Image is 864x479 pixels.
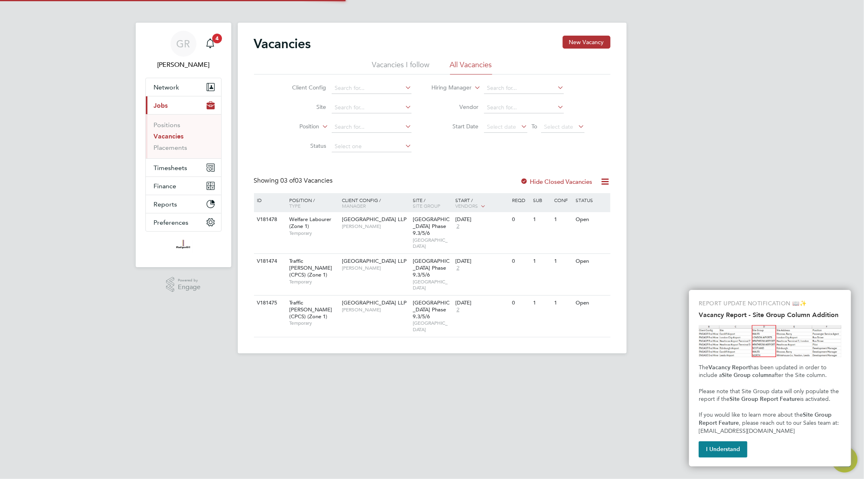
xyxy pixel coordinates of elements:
[154,219,189,226] span: Preferences
[432,103,478,111] label: Vendor
[289,258,332,278] span: Traffic [PERSON_NAME] (CPCS) (Zone 1)
[484,102,564,113] input: Search for...
[510,193,531,207] div: Reqd
[178,277,201,284] span: Powered by
[279,142,326,149] label: Status
[283,193,340,213] div: Position /
[553,254,574,269] div: 1
[212,34,222,43] span: 4
[450,60,492,75] li: All Vacancies
[289,299,332,320] span: Traffic [PERSON_NAME] (CPCS) (Zone 1)
[136,23,231,267] nav: Main navigation
[453,193,510,213] div: Start /
[154,83,179,91] span: Network
[254,177,335,185] div: Showing
[281,177,295,185] span: 03 of
[521,178,593,185] label: Hide Closed Vacancies
[531,212,552,227] div: 1
[772,372,827,379] span: after the Site column.
[411,193,453,213] div: Site /
[413,279,451,291] span: [GEOGRAPHIC_DATA]
[699,411,803,418] span: If you would like to learn more about the
[413,299,450,320] span: [GEOGRAPHIC_DATA] Phase 9.3/5/6
[413,320,451,332] span: [GEOGRAPHIC_DATA]
[174,240,192,253] img: madigangill-logo-retina.png
[553,193,574,207] div: Conf
[342,265,409,271] span: [PERSON_NAME]
[154,121,181,129] a: Positions
[531,296,552,311] div: 1
[289,279,338,285] span: Temporary
[455,265,461,272] span: 2
[510,296,531,311] div: 0
[154,132,184,140] a: Vacancies
[413,202,440,209] span: Site Group
[510,212,531,227] div: 0
[553,212,574,227] div: 1
[177,38,190,49] span: GR
[800,396,830,402] span: is activated.
[289,216,331,230] span: Welfare Labourer (Zone 1)
[154,200,177,208] span: Reports
[154,164,188,172] span: Timesheets
[255,254,284,269] div: V181474
[342,258,407,264] span: [GEOGRAPHIC_DATA] LLP
[699,311,841,319] h2: Vacancy Report - Site Group Column Addition
[413,216,450,236] span: [GEOGRAPHIC_DATA] Phase 9.3/5/6
[574,296,609,311] div: Open
[145,31,222,70] a: Go to account details
[289,230,338,236] span: Temporary
[531,193,552,207] div: Sub
[255,193,284,207] div: ID
[510,254,531,269] div: 0
[281,177,333,185] span: 03 Vacancies
[574,212,609,227] div: Open
[529,121,540,132] span: To
[544,123,573,130] span: Select date
[484,83,564,94] input: Search for...
[730,396,800,402] strong: Site Group Report Feature
[289,320,338,326] span: Temporary
[332,121,412,133] input: Search for...
[708,364,750,371] strong: Vacancy Report
[279,103,326,111] label: Site
[154,144,188,151] a: Placements
[425,84,471,92] label: Hiring Manager
[455,300,508,307] div: [DATE]
[432,123,478,130] label: Start Date
[699,325,841,357] img: Site Group Column in Vacancy Report
[455,202,478,209] span: Vendors
[332,141,412,152] input: Select one
[455,307,461,313] span: 2
[455,223,461,230] span: 2
[689,290,851,466] div: Vacancy Report - Site Group Column Addition
[289,202,301,209] span: Type
[145,240,222,253] a: Go to home page
[553,296,574,311] div: 1
[699,441,747,458] button: I Understand
[699,300,841,308] p: REPORT UPDATE NOTIFICATION 📖✨
[255,212,284,227] div: V181478
[455,258,508,265] div: [DATE]
[154,182,177,190] span: Finance
[722,372,772,379] strong: Site Group column
[254,36,311,52] h2: Vacancies
[273,123,319,131] label: Position
[699,419,841,434] span: , please reach out to our Sales team at: [EMAIL_ADDRESS][DOMAIN_NAME]
[340,193,411,213] div: Client Config /
[255,296,284,311] div: V181475
[699,364,828,379] span: has been updated in order to include a
[332,102,412,113] input: Search for...
[413,237,451,249] span: [GEOGRAPHIC_DATA]
[699,411,833,426] strong: Site Group Report Feature
[574,254,609,269] div: Open
[563,36,610,49] button: New Vacancy
[342,299,407,306] span: [GEOGRAPHIC_DATA] LLP
[145,60,222,70] span: Goncalo Rodrigues
[487,123,516,130] span: Select date
[342,216,407,223] span: [GEOGRAPHIC_DATA] LLP
[531,254,552,269] div: 1
[154,102,168,109] span: Jobs
[342,307,409,313] span: [PERSON_NAME]
[574,193,609,207] div: Status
